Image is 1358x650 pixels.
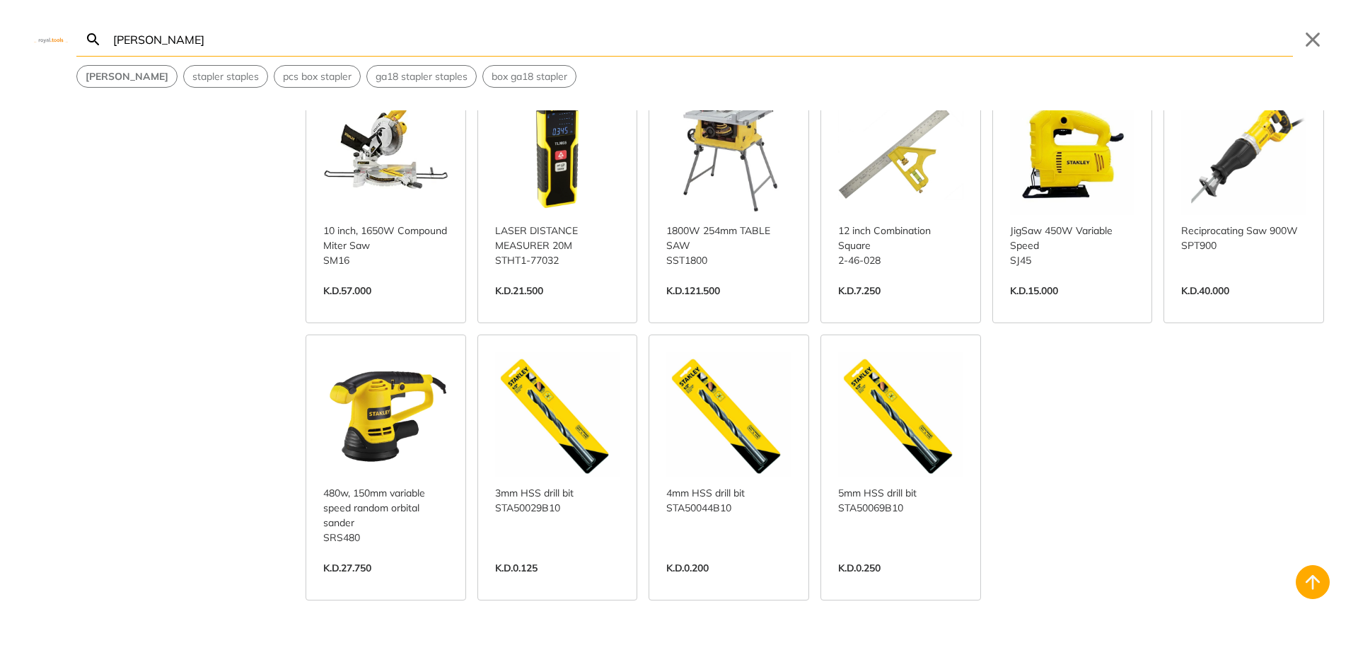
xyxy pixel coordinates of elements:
strong: [PERSON_NAME] [86,70,168,83]
svg: Search [85,31,102,48]
span: stapler staples [192,69,259,84]
span: pcs box stapler [283,69,352,84]
input: Search… [110,23,1293,56]
span: box ga18 stapler [492,69,567,84]
button: Close [1301,28,1324,51]
button: Back to top [1296,565,1330,599]
div: Suggestion: pcs box stapler [274,65,361,88]
div: Suggestion: stapler staples [183,65,268,88]
button: Select suggestion: ga18 stapler staples [367,66,476,87]
button: Select suggestion: stapler staples [184,66,267,87]
img: Close [34,36,68,42]
div: Suggestion: stanley [76,65,178,88]
div: Suggestion: box ga18 stapler [482,65,576,88]
button: Select suggestion: stanley [77,66,177,87]
svg: Back to top [1301,571,1324,593]
button: Select suggestion: pcs box stapler [274,66,360,87]
button: Select suggestion: box ga18 stapler [483,66,576,87]
div: Suggestion: ga18 stapler staples [366,65,477,88]
span: ga18 stapler staples [376,69,468,84]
